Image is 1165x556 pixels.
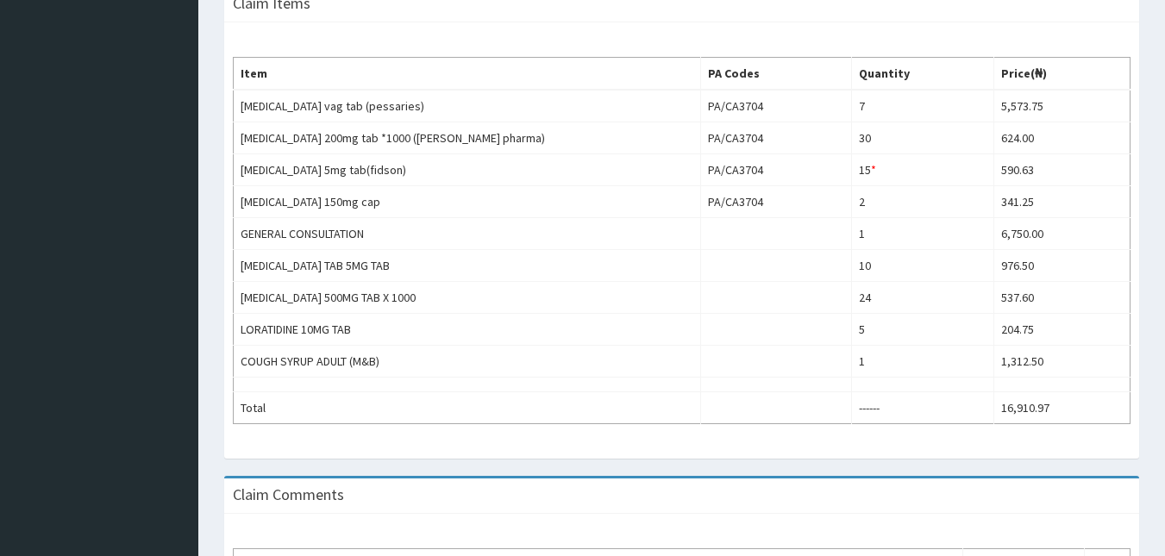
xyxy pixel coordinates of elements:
th: Item [234,58,701,91]
td: 24 [852,282,994,314]
td: COUGH SYRUP ADULT (M&B) [234,346,701,378]
td: 1 [852,218,994,250]
td: 15 [852,154,994,186]
td: 7 [852,90,994,122]
td: 537.60 [993,282,1130,314]
td: 30 [852,122,994,154]
td: 10 [852,250,994,282]
td: 976.50 [993,250,1130,282]
td: [MEDICAL_DATA] 150mg cap [234,186,701,218]
td: 590.63 [993,154,1130,186]
td: 341.25 [993,186,1130,218]
td: 16,910.97 [993,392,1130,424]
h3: Claim Comments [233,487,344,503]
th: PA Codes [700,58,852,91]
td: [MEDICAL_DATA] 200mg tab *1000 ([PERSON_NAME] pharma) [234,122,701,154]
td: LORATIDINE 10MG TAB [234,314,701,346]
td: Total [234,392,701,424]
td: PA/CA3704 [700,154,852,186]
td: PA/CA3704 [700,186,852,218]
td: 1,312.50 [993,346,1130,378]
td: 5 [852,314,994,346]
td: GENERAL CONSULTATION [234,218,701,250]
td: [MEDICAL_DATA] 5mg tab(fidson) [234,154,701,186]
td: 204.75 [993,314,1130,346]
td: 5,573.75 [993,90,1130,122]
th: Quantity [852,58,994,91]
td: 624.00 [993,122,1130,154]
th: Price(₦) [993,58,1130,91]
td: ------ [852,392,994,424]
td: [MEDICAL_DATA] vag tab (pessaries) [234,90,701,122]
td: PA/CA3704 [700,122,852,154]
td: [MEDICAL_DATA] TAB 5MG TAB [234,250,701,282]
td: 6,750.00 [993,218,1130,250]
td: PA/CA3704 [700,90,852,122]
td: 2 [852,186,994,218]
td: [MEDICAL_DATA] 500MG TAB X 1000 [234,282,701,314]
td: 1 [852,346,994,378]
